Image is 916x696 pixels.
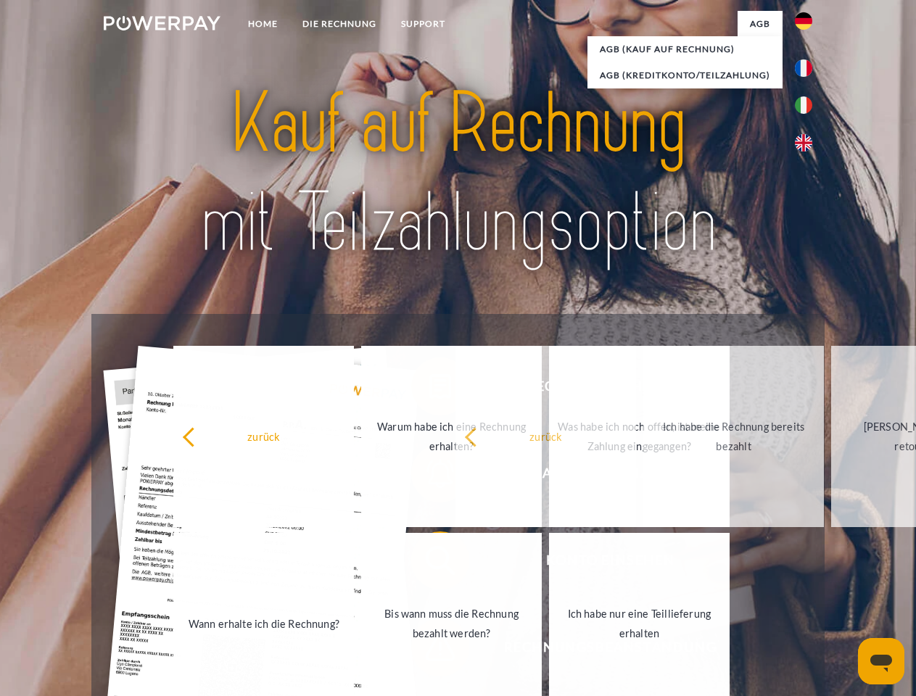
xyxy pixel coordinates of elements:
a: Home [236,11,290,37]
a: DIE RECHNUNG [290,11,389,37]
a: agb [738,11,783,37]
img: it [795,96,812,114]
img: logo-powerpay-white.svg [104,16,220,30]
img: de [795,12,812,30]
div: Warum habe ich eine Rechnung erhalten? [370,417,533,456]
div: Ich habe die Rechnung bereits bezahlt [652,417,815,456]
a: AGB (Kauf auf Rechnung) [587,36,783,62]
div: zurück [464,426,627,446]
img: title-powerpay_de.svg [139,70,777,278]
div: Ich habe nur eine Teillieferung erhalten [558,604,721,643]
a: AGB (Kreditkonto/Teilzahlung) [587,62,783,88]
div: zurück [182,426,345,446]
img: en [795,134,812,152]
div: Wann erhalte ich die Rechnung? [182,613,345,633]
a: SUPPORT [389,11,458,37]
img: fr [795,59,812,77]
iframe: Schaltfläche zum Öffnen des Messaging-Fensters [858,638,904,684]
div: Bis wann muss die Rechnung bezahlt werden? [370,604,533,643]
